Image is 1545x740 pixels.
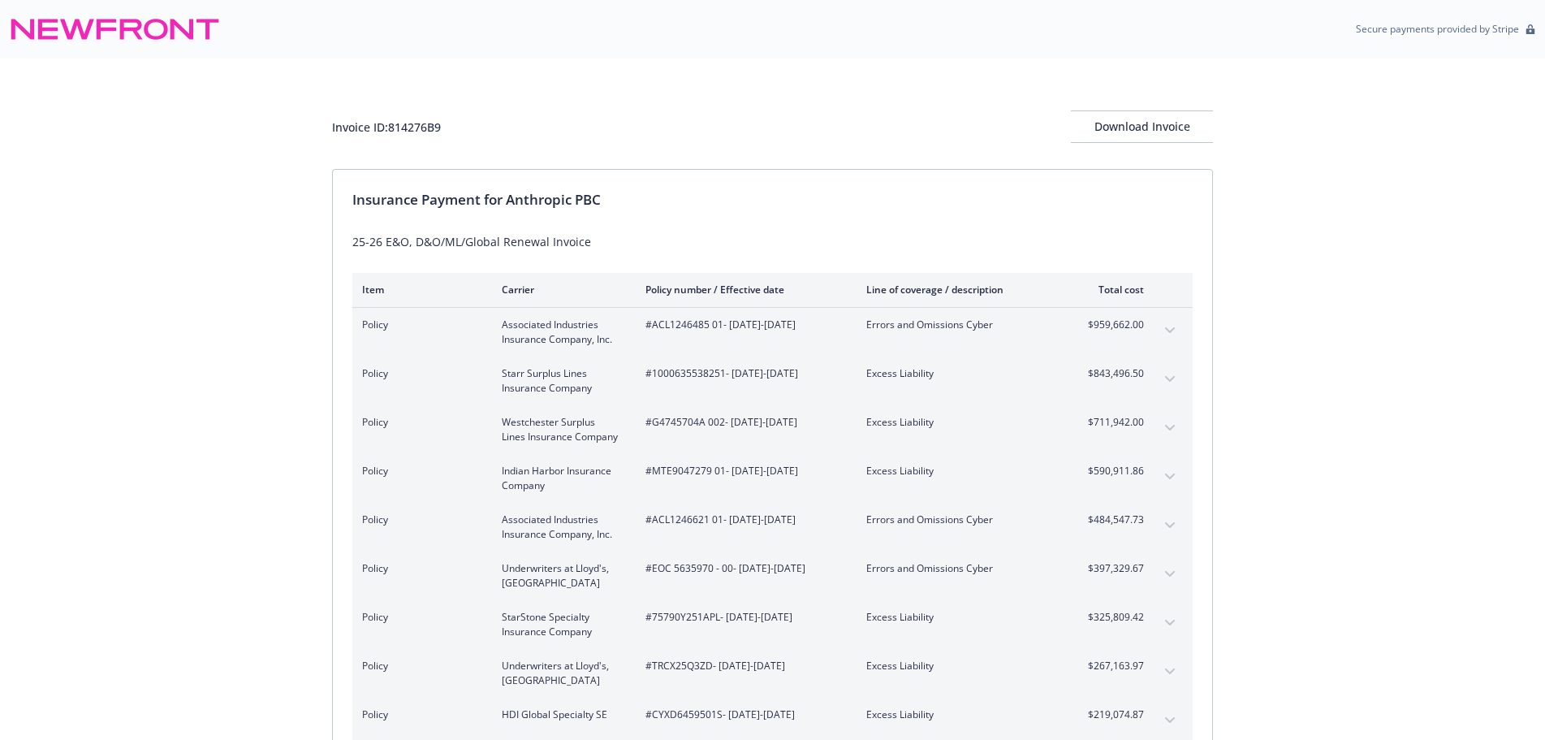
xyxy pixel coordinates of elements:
span: Policy [362,464,476,478]
span: Excess Liability [866,415,1057,430]
span: Excess Liability [866,659,1057,673]
span: Excess Liability [866,610,1057,625]
span: #75790Y251APL - [DATE]-[DATE] [645,610,840,625]
span: Underwriters at Lloyd's, [GEOGRAPHIC_DATA] [502,659,619,688]
span: Associated Industries Insurance Company, Inc. [502,513,619,542]
div: Item [362,283,476,296]
div: Line of coverage / description [866,283,1057,296]
span: #TRCX25Q3ZD - [DATE]-[DATE] [645,659,840,673]
span: Excess Liability [866,708,1057,722]
button: expand content [1157,610,1183,636]
button: expand content [1157,415,1183,441]
span: #CYXD6459501S - [DATE]-[DATE] [645,708,840,722]
span: Associated Industries Insurance Company, Inc. [502,318,619,347]
div: 25-26 E&O, D&O/ML/Global Renewal Invoice [352,233,1193,250]
span: HDI Global Specialty SE [502,708,619,722]
div: Policy number / Effective date [645,283,840,296]
div: PolicyAssociated Industries Insurance Company, Inc.#ACL1246621 01- [DATE]-[DATE]Errors and Omissi... [352,503,1193,552]
span: Policy [362,366,476,381]
span: $484,547.73 [1083,513,1144,527]
span: Starr Surplus Lines Insurance Company [502,366,619,396]
span: #G4745704A 002 - [DATE]-[DATE] [645,415,840,430]
div: PolicyStarr Surplus Lines Insurance Company#1000635538251- [DATE]-[DATE]Excess Liability$843,496.... [352,357,1193,405]
span: Policy [362,318,476,332]
span: Excess Liability [866,464,1057,478]
button: expand content [1157,708,1183,734]
button: expand content [1157,659,1183,685]
span: Excess Liability [866,366,1057,381]
span: $959,662.00 [1083,318,1144,332]
span: Errors and Omissions Cyber [866,513,1057,527]
span: Westchester Surplus Lines Insurance Company [502,415,619,444]
span: Errors and Omissions Cyber [866,318,1057,332]
div: Total cost [1083,283,1144,296]
span: #ACL1246621 01 - [DATE]-[DATE] [645,513,840,527]
span: $711,942.00 [1083,415,1144,430]
div: PolicyStarStone Specialty Insurance Company#75790Y251APL- [DATE]-[DATE]Excess Liability$325,809.4... [352,600,1193,649]
button: expand content [1157,561,1183,587]
button: expand content [1157,464,1183,490]
div: PolicyWestchester Surplus Lines Insurance Company#G4745704A 002- [DATE]-[DATE]Excess Liability$71... [352,405,1193,454]
span: StarStone Specialty Insurance Company [502,610,619,639]
div: Invoice ID: 814276B9 [332,119,441,136]
span: Policy [362,659,476,673]
span: Policy [362,708,476,722]
span: #1000635538251 - [DATE]-[DATE] [645,366,840,381]
div: PolicyIndian Harbor Insurance Company#MTE9047279 01- [DATE]-[DATE]Excess Liability$590,911.86expa... [352,454,1193,503]
span: $267,163.97 [1083,659,1144,673]
div: PolicyAssociated Industries Insurance Company, Inc.#ACL1246485 01- [DATE]-[DATE]Errors and Omissi... [352,308,1193,357]
div: Insurance Payment for Anthropic PBC [352,189,1193,210]
button: expand content [1157,318,1183,344]
span: Errors and Omissions Cyber [866,561,1057,576]
span: $590,911.86 [1083,464,1144,478]
p: Secure payments provided by Stripe [1356,22,1519,36]
span: $219,074.87 [1083,708,1144,722]
span: $325,809.42 [1083,610,1144,625]
div: Download Invoice [1071,111,1213,142]
div: PolicyUnderwriters at Lloyd's, [GEOGRAPHIC_DATA]#EOC 5635970 - 00- [DATE]-[DATE]Errors and Omissi... [352,552,1193,600]
button: Download Invoice [1071,110,1213,143]
span: Policy [362,415,476,430]
span: #MTE9047279 01 - [DATE]-[DATE] [645,464,840,478]
span: #EOC 5635970 - 00 - [DATE]-[DATE] [645,561,840,576]
span: Indian Harbor Insurance Company [502,464,619,493]
span: $397,329.67 [1083,561,1144,576]
button: expand content [1157,513,1183,539]
button: expand content [1157,366,1183,392]
span: Underwriters at Lloyd's, [GEOGRAPHIC_DATA] [502,561,619,591]
span: Policy [362,513,476,527]
span: Policy [362,610,476,625]
span: #ACL1246485 01 - [DATE]-[DATE] [645,318,840,332]
div: Carrier [502,283,619,296]
div: PolicyUnderwriters at Lloyd's, [GEOGRAPHIC_DATA]#TRCX25Q3ZD- [DATE]-[DATE]Excess Liability$267,16... [352,649,1193,698]
span: Policy [362,561,476,576]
